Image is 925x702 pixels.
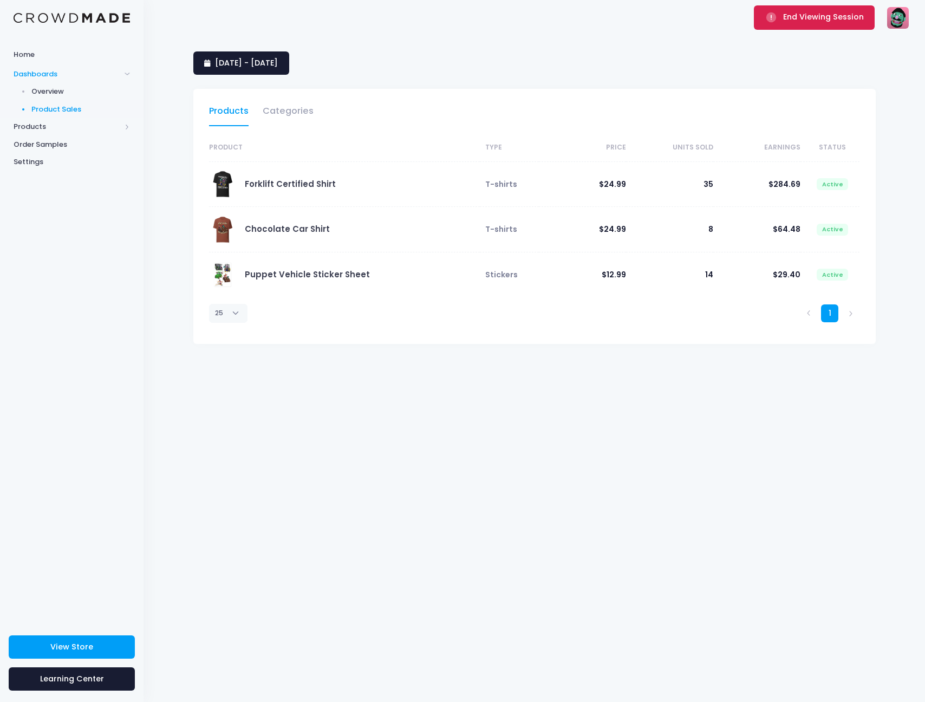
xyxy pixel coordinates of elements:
span: Active [817,178,848,190]
img: Logo [14,13,130,23]
span: [DATE] - [DATE] [215,57,278,68]
button: End Viewing Session [754,5,875,29]
span: Overview [31,86,131,97]
span: Settings [14,157,130,167]
span: View Store [50,641,93,652]
a: View Store [9,635,135,659]
th: Product: activate to sort column ascending [209,134,480,162]
span: Learning Center [40,673,104,684]
span: $24.99 [599,179,626,190]
span: $12.99 [602,269,626,280]
span: $29.40 [773,269,800,280]
span: 35 [703,179,713,190]
img: User [887,7,909,29]
a: Learning Center [9,667,135,691]
span: $64.48 [773,224,800,235]
span: 14 [705,269,713,280]
span: T-shirts [485,179,517,190]
span: Active [817,224,848,236]
a: Forklift Certified Shirt [245,178,336,190]
th: Type: activate to sort column ascending [480,134,539,162]
a: [DATE] - [DATE] [193,51,289,75]
th: Earnings: activate to sort column ascending [713,134,800,162]
span: Home [14,49,130,60]
span: End Viewing Session [783,11,864,22]
th: Units Sold: activate to sort column ascending [626,134,713,162]
a: Products [209,101,249,126]
span: Order Samples [14,139,130,150]
a: Categories [263,101,314,126]
th: Status: activate to sort column ascending [800,134,860,162]
span: Active [817,269,848,281]
th: Price: activate to sort column ascending [539,134,626,162]
a: Puppet Vehicle Sticker Sheet [245,269,370,280]
span: Product Sales [31,104,131,115]
span: Stickers [485,269,518,280]
span: Dashboards [14,69,121,80]
span: Products [14,121,121,132]
span: T-shirts [485,224,517,235]
span: $284.69 [768,179,800,190]
a: Chocolate Car Shirt [245,223,330,235]
span: $24.99 [599,224,626,235]
span: 8 [708,224,713,235]
a: 1 [821,304,839,322]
